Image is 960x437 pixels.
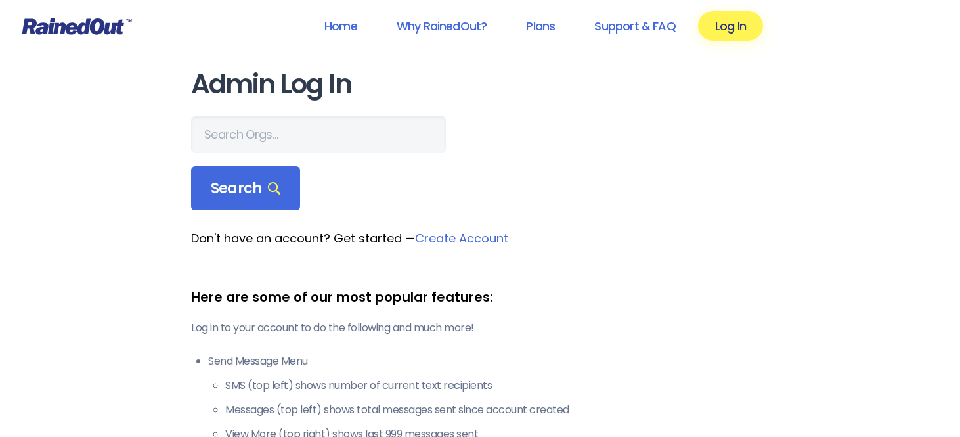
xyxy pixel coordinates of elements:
a: Support & FAQ [577,11,692,41]
a: Home [307,11,374,41]
p: Log in to your account to do the following and much more! [191,320,769,336]
input: Search Orgs… [191,116,446,153]
a: Why RainedOut? [380,11,504,41]
div: Search [191,166,300,211]
li: Messages (top left) shows total messages sent since account created [225,402,769,418]
h1: Admin Log In [191,70,769,99]
div: Here are some of our most popular features: [191,287,769,307]
a: Log In [698,11,763,41]
span: Search [211,179,280,198]
li: SMS (top left) shows number of current text recipients [225,378,769,394]
a: Create Account [415,230,508,246]
a: Plans [509,11,572,41]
